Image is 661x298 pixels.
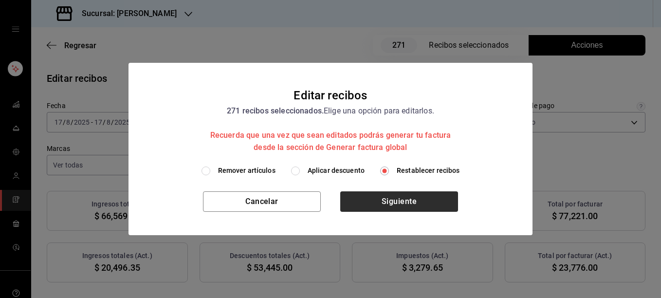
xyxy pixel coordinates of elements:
[340,191,458,212] button: Siguiente
[218,166,275,176] span: Remover artículos
[202,105,459,154] div: Elige una opción para editarlos.
[397,166,460,176] span: Restablecer recibos
[227,106,324,115] strong: 271 recibos seleccionados.
[308,166,365,176] span: Aplicar descuento
[294,86,367,105] div: Editar recibos
[203,191,321,212] button: Cancelar
[202,129,459,154] div: Recuerda que una vez que sean editados podrás generar tu factura desde la sección de Generar fact...
[140,166,521,176] div: editionType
